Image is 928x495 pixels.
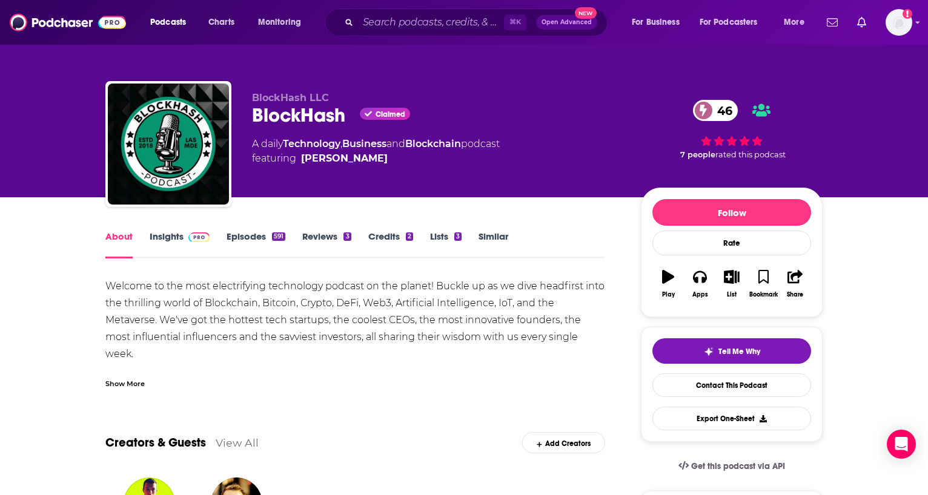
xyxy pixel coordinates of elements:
a: Episodes591 [227,231,285,258]
img: tell me why sparkle [704,347,714,356]
a: Get this podcast via API [669,451,795,481]
a: Contact This Podcast [652,373,811,397]
span: , [340,138,342,149]
span: New [575,7,597,19]
a: Similar [479,231,508,258]
button: open menu [775,13,820,32]
div: 46 7 peoplerated this podcast [641,92,823,167]
button: Play [652,262,684,306]
a: View All [216,436,259,449]
span: Podcasts [150,14,186,31]
span: Get this podcast via API [691,461,785,471]
div: List [727,291,737,298]
a: Business [342,138,386,149]
a: Show notifications dropdown [822,12,843,33]
a: Reviews3 [302,231,351,258]
div: Bookmark [749,291,778,298]
span: BlockHash LLC [252,92,329,103]
div: 3 [454,232,462,241]
a: Credits2 [368,231,413,258]
button: Export One-Sheet [652,407,811,430]
a: Lists3 [430,231,462,258]
span: Monitoring [258,14,301,31]
span: Logged in as systemsteam [886,9,912,36]
button: Open AdvancedNew [536,15,597,30]
button: open menu [623,13,695,32]
a: Blockchain [405,138,461,149]
img: BlockHash [108,84,229,205]
input: Search podcasts, credits, & more... [358,13,504,32]
button: List [716,262,747,306]
span: For Business [632,14,680,31]
button: open menu [692,13,775,32]
a: About [105,231,133,258]
img: User Profile [886,9,912,36]
div: Play [662,291,675,298]
div: Share [787,291,803,298]
a: Charts [201,13,242,32]
button: Apps [684,262,715,306]
div: A daily podcast [252,137,500,166]
span: rated this podcast [715,150,786,159]
button: Bookmark [747,262,779,306]
span: 46 [705,100,738,121]
div: Search podcasts, credits, & more... [336,8,619,36]
span: and [386,138,405,149]
a: Show notifications dropdown [852,12,871,33]
div: 2 [406,232,413,241]
div: Apps [692,291,708,298]
a: 46 [693,100,738,121]
div: Welcome to the most electrifying technology podcast on the planet! Buckle up as we dive headfirst... [105,278,605,413]
a: Creators & Guests [105,435,206,450]
span: Open Advanced [542,19,592,25]
button: Share [780,262,811,306]
button: Show profile menu [886,9,912,36]
div: Add Creators [522,432,605,453]
div: 591 [272,232,285,241]
span: 7 people [680,150,715,159]
a: Brandon Zemp [301,151,388,166]
img: Podchaser - Follow, Share and Rate Podcasts [10,11,126,34]
button: open menu [250,13,317,32]
svg: Add a profile image [903,9,912,19]
div: 3 [343,232,351,241]
span: featuring [252,151,500,166]
span: For Podcasters [700,14,758,31]
a: Technology [283,138,340,149]
span: ⌘ K [504,15,526,30]
button: Follow [652,199,811,226]
a: InsightsPodchaser Pro [150,231,210,258]
div: Rate [652,231,811,255]
div: Open Intercom Messenger [887,430,916,459]
button: open menu [142,13,202,32]
span: Tell Me Why [718,347,760,356]
button: tell me why sparkleTell Me Why [652,338,811,364]
img: Podchaser Pro [188,232,210,242]
span: Charts [208,14,234,31]
span: More [784,14,804,31]
span: Claimed [376,111,405,117]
